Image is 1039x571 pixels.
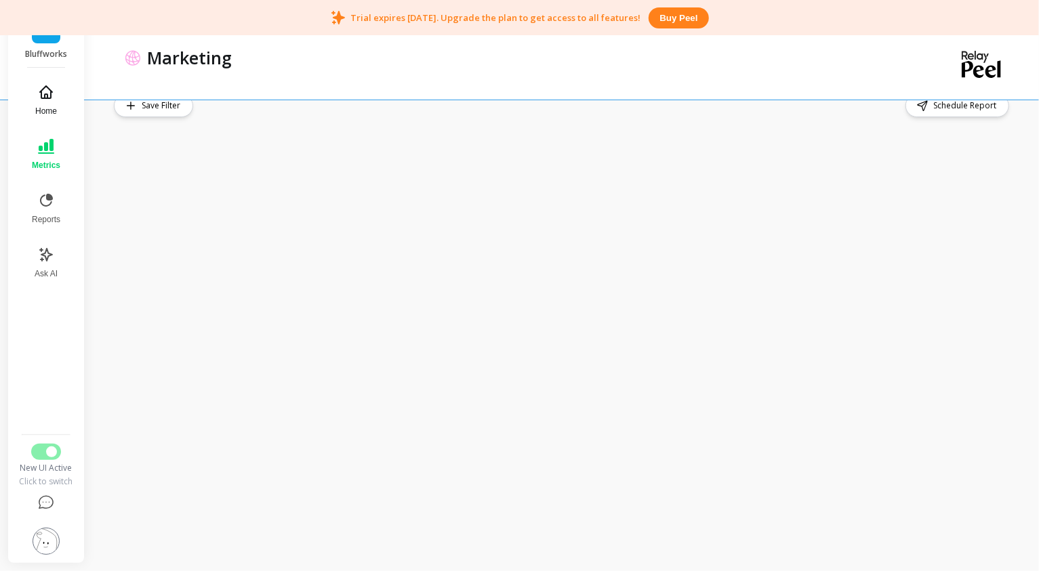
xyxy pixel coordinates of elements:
[148,46,232,69] p: Marketing
[33,528,60,555] img: profile picture
[18,487,74,520] button: Help
[24,130,68,179] button: Metrics
[125,49,141,66] img: header icon
[18,463,74,473] div: New UI Active
[18,520,74,563] button: Settings
[649,7,708,28] button: Buy peel
[24,76,68,125] button: Home
[35,268,58,279] span: Ask AI
[31,444,61,460] button: Switch to Legacy UI
[24,238,68,287] button: Ask AI
[22,49,71,60] p: Bluffworks
[142,99,184,112] span: Save Filter
[32,160,60,171] span: Metrics
[114,128,1012,544] iframe: Omni Embed
[18,476,74,487] div: Click to switch
[24,184,68,233] button: Reports
[350,12,640,24] p: Trial expires [DATE]. Upgrade the plan to get access to all features!
[32,214,60,225] span: Reports
[933,99,1000,112] span: Schedule Report
[35,106,57,117] span: Home
[114,94,193,117] button: Save Filter
[905,94,1009,117] button: Schedule Report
